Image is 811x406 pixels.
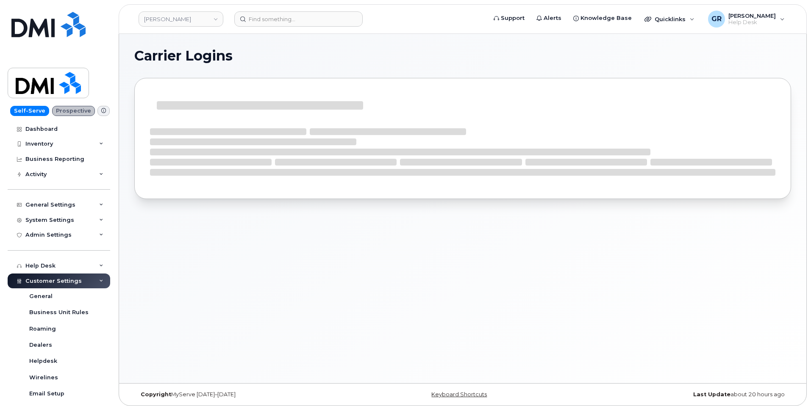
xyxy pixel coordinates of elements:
[572,391,791,398] div: about 20 hours ago
[141,391,171,398] strong: Copyright
[134,391,353,398] div: MyServe [DATE]–[DATE]
[431,391,487,398] a: Keyboard Shortcuts
[693,391,730,398] strong: Last Update
[134,50,233,62] span: Carrier Logins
